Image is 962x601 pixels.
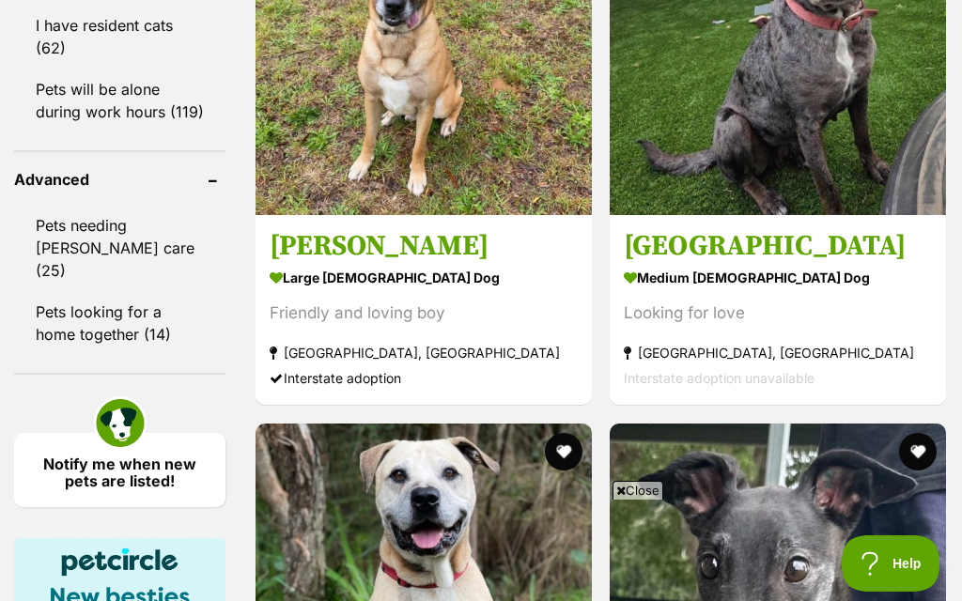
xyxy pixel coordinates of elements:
strong: large [DEMOGRAPHIC_DATA] Dog [270,265,578,292]
strong: [GEOGRAPHIC_DATA], [GEOGRAPHIC_DATA] [624,341,932,366]
button: favourite [545,433,582,470]
a: I have resident cats (62) [14,6,225,68]
a: Pets needing [PERSON_NAME] care (25) [14,206,225,290]
span: Interstate adoption unavailable [624,371,815,387]
a: Notify me when new pets are listed! [14,433,225,507]
strong: [GEOGRAPHIC_DATA], [GEOGRAPHIC_DATA] [270,341,578,366]
iframe: Help Scout Beacon - Open [842,535,943,592]
strong: medium [DEMOGRAPHIC_DATA] Dog [624,265,932,292]
div: Looking for love [624,301,932,327]
header: Advanced [14,171,225,188]
h3: [GEOGRAPHIC_DATA] [624,229,932,265]
button: favourite [899,433,937,470]
div: Friendly and loving boy [270,301,578,327]
div: Interstate adoption [270,366,578,392]
h3: [PERSON_NAME] [270,229,578,265]
a: [PERSON_NAME] large [DEMOGRAPHIC_DATA] Dog Friendly and loving boy [GEOGRAPHIC_DATA], [GEOGRAPHIC... [256,215,592,406]
iframe: Advertisement [25,507,937,592]
a: Pets will be alone during work hours (119) [14,69,225,131]
a: Pets looking for a home together (14) [14,292,225,354]
span: Close [613,481,663,500]
a: [GEOGRAPHIC_DATA] medium [DEMOGRAPHIC_DATA] Dog Looking for love [GEOGRAPHIC_DATA], [GEOGRAPHIC_D... [610,215,946,406]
